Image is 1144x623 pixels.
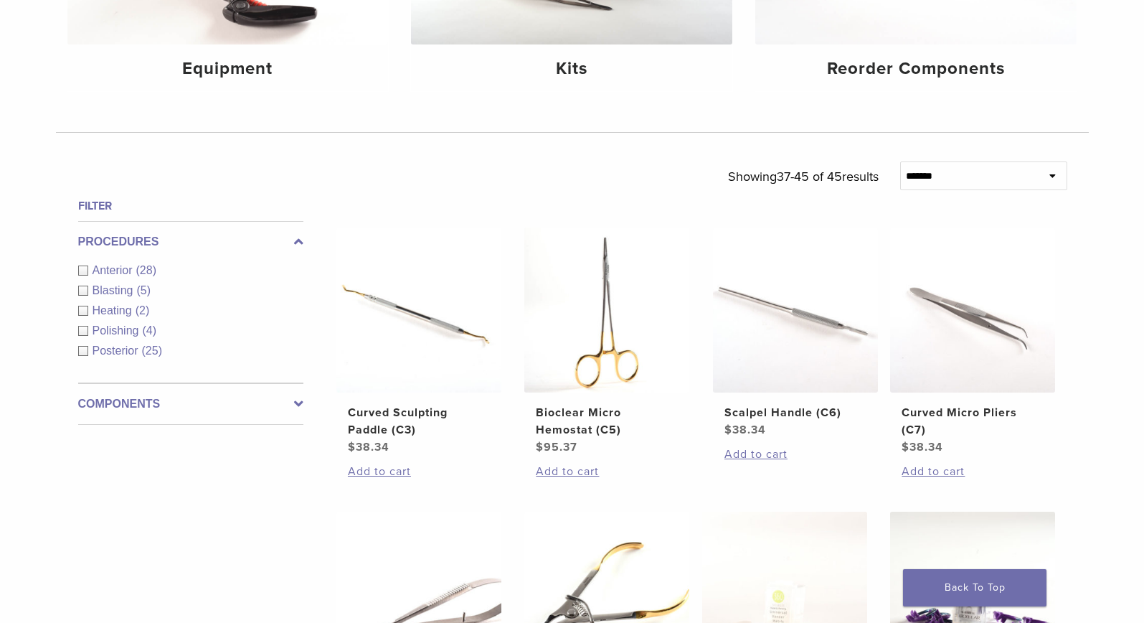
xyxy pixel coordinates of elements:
bdi: 38.34 [348,440,389,454]
label: Procedures [78,233,303,250]
span: Anterior [93,264,136,276]
img: Curved Sculpting Paddle (C3) [336,228,501,393]
h2: Curved Micro Pliers (C7) [902,404,1044,439]
h4: Filter [78,197,303,215]
a: Curved Sculpting Paddle (C3)Curved Sculpting Paddle (C3) $38.34 [336,228,503,456]
span: (25) [142,345,162,357]
h2: Bioclear Micro Hemostat (C5) [536,404,678,439]
span: Heating [93,304,136,317]
span: $ [724,423,732,437]
bdi: 38.34 [902,440,943,454]
p: Showing results [728,161,879,192]
img: Bioclear Micro Hemostat (C5) [524,228,689,393]
span: (5) [136,284,151,296]
img: Scalpel Handle (C6) [713,228,878,393]
span: $ [902,440,909,454]
span: (28) [136,264,156,276]
a: Add to cart: “Bioclear Micro Hemostat (C5)” [536,463,678,480]
span: Posterior [93,345,142,357]
span: $ [536,440,544,454]
bdi: 95.37 [536,440,577,454]
a: Curved Micro Pliers (C7)Curved Micro Pliers (C7) $38.34 [889,228,1056,456]
h2: Curved Sculpting Paddle (C3) [348,404,490,439]
a: Add to cart: “Curved Sculpting Paddle (C3)” [348,463,490,480]
span: Blasting [93,284,137,296]
span: $ [348,440,356,454]
span: 37-45 of 45 [777,169,842,184]
a: Add to cart: “Curved Micro Pliers (C7)” [902,463,1044,480]
h4: Equipment [79,56,377,82]
h2: Scalpel Handle (C6) [724,404,866,421]
span: (2) [136,304,150,317]
span: (4) [142,324,156,337]
h4: Kits [422,56,721,82]
label: Components [78,395,303,413]
img: Curved Micro Pliers (C7) [890,228,1055,393]
a: Add to cart: “Scalpel Handle (C6)” [724,446,866,463]
a: Scalpel Handle (C6)Scalpel Handle (C6) $38.34 [712,228,879,439]
h4: Reorder Components [767,56,1065,82]
bdi: 38.34 [724,423,766,437]
a: Bioclear Micro Hemostat (C5)Bioclear Micro Hemostat (C5) $95.37 [524,228,691,456]
a: Back To Top [903,569,1046,606]
span: Polishing [93,324,143,337]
